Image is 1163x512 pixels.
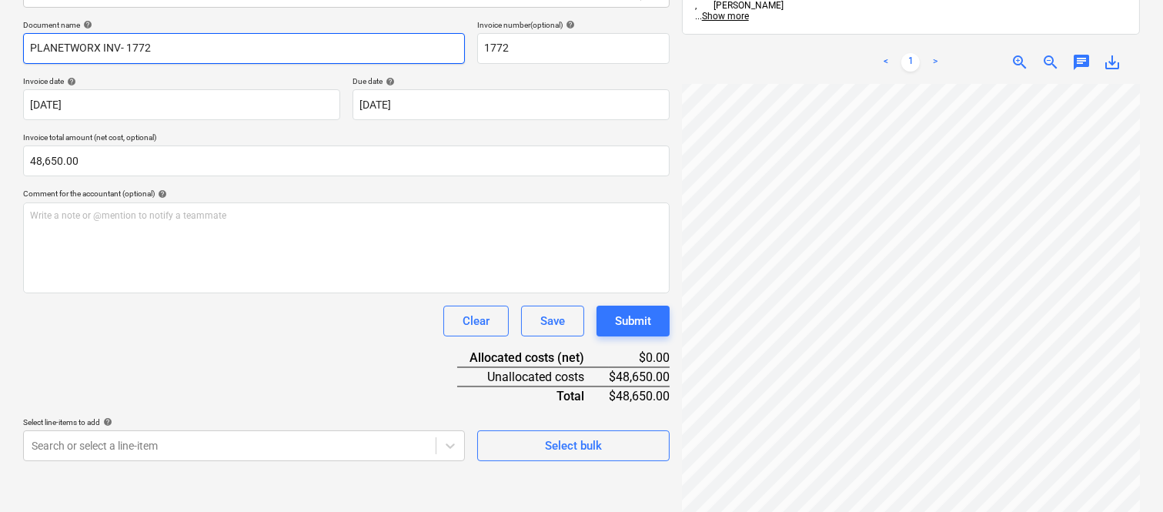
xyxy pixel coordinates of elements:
span: help [563,20,575,29]
span: save_alt [1103,53,1121,72]
a: Next page [926,53,944,72]
span: Show more [702,11,749,22]
div: $48,650.00 [609,367,670,387]
input: Invoice number [477,33,670,64]
div: $48,650.00 [609,387,670,405]
div: Allocated costs (net) [457,349,609,367]
span: help [383,77,395,86]
span: help [80,20,92,29]
span: help [155,189,167,199]
div: Document name [23,20,465,30]
a: Previous page [877,53,895,72]
div: Save [540,311,565,331]
div: Comment for the accountant (optional) [23,189,670,199]
input: Due date not specified [353,89,670,120]
div: Total [457,387,609,405]
div: Invoice date [23,76,340,86]
input: Document name [23,33,465,64]
div: Unallocated costs [457,367,609,387]
button: Submit [597,306,670,336]
button: Clear [443,306,509,336]
button: Save [521,306,584,336]
button: Select bulk [477,430,670,461]
iframe: Chat Widget [1086,438,1163,512]
div: $0.00 [609,349,670,367]
p: Invoice total amount (net cost, optional) [23,132,670,146]
span: zoom_out [1041,53,1060,72]
div: Clear [463,311,490,331]
span: help [100,417,112,427]
span: chat [1072,53,1091,72]
span: ... [695,11,749,22]
input: Invoice date not specified [23,89,340,120]
div: Invoice number (optional) [477,20,670,30]
span: help [64,77,76,86]
input: Invoice total amount (net cost, optional) [23,146,670,176]
div: Submit [615,311,651,331]
div: Select line-items to add [23,417,465,427]
div: Select bulk [545,436,602,456]
span: zoom_in [1011,53,1029,72]
a: Page 1 is your current page [901,53,920,72]
div: Due date [353,76,670,86]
